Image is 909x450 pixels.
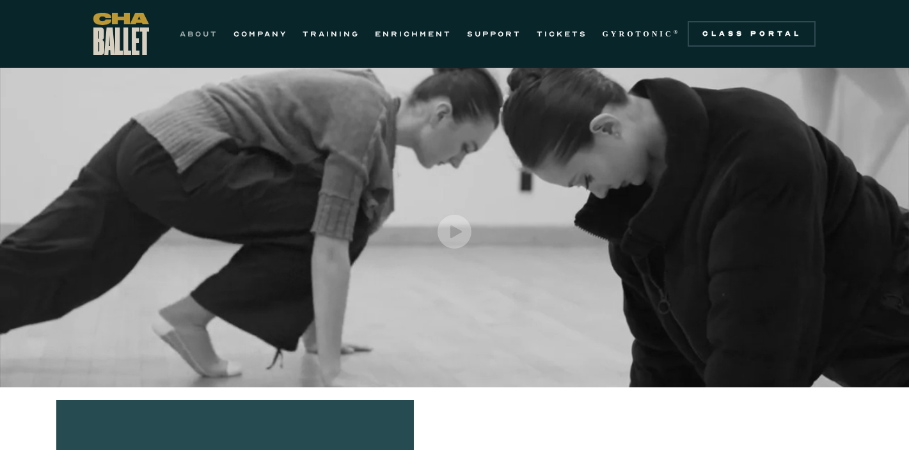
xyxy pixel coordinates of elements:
[467,26,521,42] a: SUPPORT
[688,21,816,47] a: Class Portal
[375,26,452,42] a: ENRICHMENT
[233,26,287,42] a: COMPANY
[537,26,587,42] a: TICKETS
[180,26,218,42] a: ABOUT
[695,29,808,39] div: Class Portal
[303,26,360,42] a: TRAINING
[603,29,674,38] strong: GYROTONIC
[603,26,681,42] a: GYROTONIC®
[674,29,681,35] sup: ®
[93,13,149,55] a: home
